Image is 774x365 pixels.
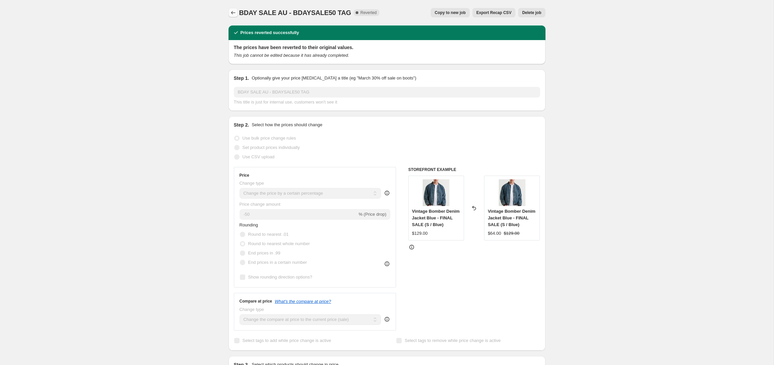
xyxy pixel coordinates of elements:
h2: Prices reverted successfully [241,29,299,36]
h2: The prices have been reverted to their original values. [234,44,540,51]
span: Round to nearest whole number [248,241,310,246]
i: This job cannot be edited because it has already completed. [234,53,349,58]
span: Delete job [522,10,541,15]
span: Price change amount [240,202,281,207]
input: -15 [240,209,357,220]
h6: STOREFRONT EXAMPLE [408,167,540,172]
h3: Price [240,173,249,178]
span: Export Recap CSV [476,10,511,15]
p: Optionally give your price [MEDICAL_DATA] a title (eg "March 30% off sale on boots") [252,75,416,81]
h3: Compare at price [240,299,272,304]
div: $129.00 [412,230,428,237]
img: 20240729_MartenAscenzo_BronzeSnake_Ecommerce_02131384_80x.jpg [499,179,525,206]
span: Copy to new job [435,10,466,15]
strike: $129.00 [504,230,519,237]
p: Select how the prices should change [252,122,322,128]
div: $64.00 [488,230,501,237]
button: Delete job [518,8,545,17]
input: 30% off holiday sale [234,87,540,98]
span: BDAY SALE AU - BDAYSALE50 TAG [239,9,351,16]
h2: Step 2. [234,122,249,128]
span: % (Price drop) [359,212,386,217]
span: Rounding [240,222,258,227]
span: Select tags to add while price change is active [243,338,331,343]
span: Set product prices individually [243,145,300,150]
div: help [384,190,390,196]
span: Select tags to remove while price change is active [405,338,501,343]
button: Copy to new job [431,8,470,17]
button: Export Recap CSV [472,8,515,17]
span: Round to nearest .01 [248,232,289,237]
h2: Step 1. [234,75,249,81]
button: What's the compare at price? [275,299,331,304]
span: Vintage Bomber Denim Jacket Blue - FINAL SALE (S / Blue) [488,209,535,227]
span: Use CSV upload [243,154,275,159]
span: End prices in a certain number [248,260,307,265]
span: End prices in .99 [248,250,281,255]
span: This title is just for internal use, customers won't see it [234,100,337,105]
span: Vintage Bomber Denim Jacket Blue - FINAL SALE (S / Blue) [412,209,460,227]
span: Use bulk price change rules [243,136,296,141]
img: 20240729_MartenAscenzo_BronzeSnake_Ecommerce_02131384_80x.jpg [423,179,449,206]
span: Reverted [360,10,377,15]
div: help [384,316,390,323]
span: Show rounding direction options? [248,275,312,280]
span: Change type [240,307,264,312]
span: Change type [240,181,264,186]
button: Price change jobs [229,8,238,17]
